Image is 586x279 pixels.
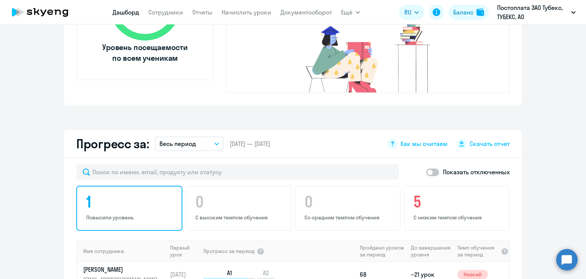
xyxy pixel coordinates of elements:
a: Отчеты [192,8,213,16]
span: Как мы считаем [401,139,448,148]
button: Постоплата ЗАО Тубекс, ТУБЕКС, АО [493,3,580,21]
button: Ещё [341,5,360,20]
p: Постоплата ЗАО Тубекс, ТУБЕКС, АО [497,3,568,21]
span: RU [404,8,411,17]
span: Скачать отчет [470,139,510,148]
span: A2 [263,269,269,277]
img: balance [477,8,484,16]
span: Ещё [341,8,353,17]
p: Повысили уровень [86,214,175,221]
button: RU [399,5,424,20]
th: Пройдено уроков за период [357,240,408,262]
a: Дашборд [113,8,139,16]
th: Имя сотрудника [77,240,167,262]
th: Первый урок [167,240,203,262]
a: Документооборот [280,8,332,16]
span: Прогресс за период [203,248,254,255]
p: Весь период [159,139,196,148]
span: [DATE] — [DATE] [230,139,270,148]
img: no-truants [291,22,444,92]
h4: 1 [86,193,175,211]
a: Сотрудники [148,8,183,16]
input: Поиск по имени, email, продукту или статусу [76,164,399,180]
span: A1 [227,269,232,277]
th: До завершения уровня [408,240,454,262]
h4: 5 [414,193,502,211]
span: Уровень посещаемости по всем ученикам [101,42,189,63]
p: Показать отключенных [443,167,510,177]
a: Начислить уроки [222,8,271,16]
p: С низким темпом обучения [414,214,502,221]
button: Весь период [155,136,224,151]
button: Балансbalance [449,5,489,20]
h2: Прогресс за: [76,136,149,151]
span: Темп обучения за период [457,244,499,258]
p: [PERSON_NAME] [83,265,162,274]
div: Баланс [453,8,473,17]
span: Низкий [457,270,488,279]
